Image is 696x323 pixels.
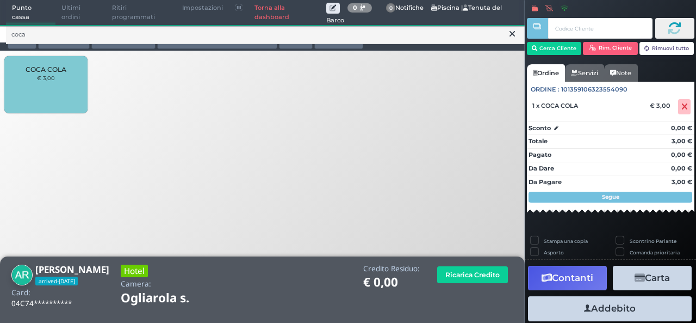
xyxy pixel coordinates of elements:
[35,277,78,285] span: arrived-[DATE]
[363,265,420,273] h4: Credito Residuo:
[248,1,326,25] a: Torna alla dashboard
[529,124,551,133] strong: Sconto
[672,137,692,145] strong: 3,00 €
[630,249,680,256] label: Comanda prioritaria
[529,151,551,159] strong: Pagato
[602,193,619,200] strong: Segue
[11,265,33,286] img: Arend Raap
[671,151,692,159] strong: 0,00 €
[26,65,66,74] span: COCA COLA
[531,85,560,94] span: Ordine :
[561,85,627,94] span: 101359106323554090
[6,1,56,25] span: Punto cassa
[639,42,694,55] button: Rimuovi tutto
[176,1,229,16] span: Impostazioni
[613,266,692,290] button: Carta
[648,102,676,109] div: € 3,00
[527,64,565,82] a: Ordine
[528,296,692,321] button: Addebito
[35,263,109,276] b: [PERSON_NAME]
[544,249,564,256] label: Asporto
[437,266,508,283] button: Ricarica Credito
[529,137,548,145] strong: Totale
[532,102,578,109] span: 1 x COCA COLA
[565,64,604,82] a: Servizi
[386,3,396,13] span: 0
[37,75,55,81] small: € 3,00
[529,164,554,172] strong: Da Dare
[353,4,357,11] b: 0
[529,178,562,186] strong: Da Pagare
[604,64,637,82] a: Note
[671,164,692,172] strong: 0,00 €
[55,1,106,25] span: Ultimi ordini
[583,42,638,55] button: Rim. Cliente
[671,124,692,132] strong: 0,00 €
[544,237,588,245] label: Stampa una copia
[528,266,607,290] button: Contanti
[548,18,652,39] input: Codice Cliente
[121,280,151,288] h4: Camera:
[363,276,420,289] h1: € 0,00
[121,291,220,305] h1: Ogliarola s.
[527,42,582,55] button: Cerca Cliente
[11,289,30,297] h4: Card:
[121,265,148,277] h3: Hotel
[6,25,525,44] input: Ricerca articolo
[672,178,692,186] strong: 3,00 €
[106,1,176,25] span: Ritiri programmati
[630,237,676,245] label: Scontrino Parlante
